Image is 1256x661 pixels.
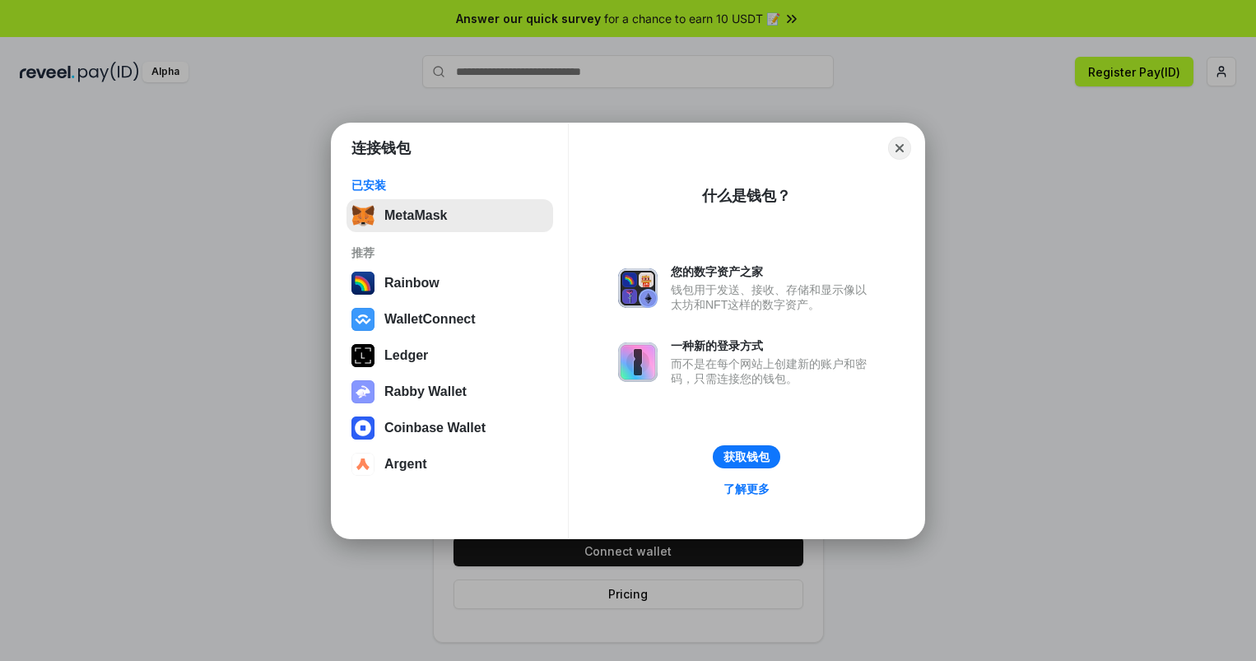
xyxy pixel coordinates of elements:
div: Rainbow [384,276,440,291]
div: 推荐 [351,245,548,260]
div: Coinbase Wallet [384,421,486,435]
img: svg+xml,%3Csvg%20width%3D%2228%22%20height%3D%2228%22%20viewBox%3D%220%200%2028%2028%22%20fill%3D... [351,453,374,476]
h1: 连接钱包 [351,138,411,158]
div: 而不是在每个网站上创建新的账户和密码，只需连接您的钱包。 [671,356,875,386]
div: 一种新的登录方式 [671,338,875,353]
img: svg+xml,%3Csvg%20xmlns%3D%22http%3A%2F%2Fwww.w3.org%2F2000%2Fsvg%22%20width%3D%2228%22%20height%3... [351,344,374,367]
button: MetaMask [347,199,553,232]
img: svg+xml,%3Csvg%20xmlns%3D%22http%3A%2F%2Fwww.w3.org%2F2000%2Fsvg%22%20fill%3D%22none%22%20viewBox... [618,268,658,308]
div: 已安装 [351,178,548,193]
button: WalletConnect [347,303,553,336]
img: svg+xml,%3Csvg%20fill%3D%22none%22%20height%3D%2233%22%20viewBox%3D%220%200%2035%2033%22%20width%... [351,204,374,227]
img: svg+xml,%3Csvg%20xmlns%3D%22http%3A%2F%2Fwww.w3.org%2F2000%2Fsvg%22%20fill%3D%22none%22%20viewBox... [618,342,658,382]
div: 什么是钱包？ [702,186,791,206]
img: svg+xml,%3Csvg%20width%3D%22120%22%20height%3D%22120%22%20viewBox%3D%220%200%20120%20120%22%20fil... [351,272,374,295]
button: Argent [347,448,553,481]
div: Rabby Wallet [384,384,467,399]
div: MetaMask [384,208,447,223]
button: Rainbow [347,267,553,300]
button: Rabby Wallet [347,375,553,408]
a: 了解更多 [714,478,779,500]
div: WalletConnect [384,312,476,327]
img: svg+xml,%3Csvg%20xmlns%3D%22http%3A%2F%2Fwww.w3.org%2F2000%2Fsvg%22%20fill%3D%22none%22%20viewBox... [351,380,374,403]
div: Ledger [384,348,428,363]
div: 您的数字资产之家 [671,264,875,279]
div: Argent [384,457,427,472]
button: Close [888,137,911,160]
button: Ledger [347,339,553,372]
div: 获取钱包 [723,449,770,464]
button: 获取钱包 [713,445,780,468]
img: svg+xml,%3Csvg%20width%3D%2228%22%20height%3D%2228%22%20viewBox%3D%220%200%2028%2028%22%20fill%3D... [351,308,374,331]
div: 钱包用于发送、接收、存储和显示像以太坊和NFT这样的数字资产。 [671,282,875,312]
button: Coinbase Wallet [347,412,553,445]
div: 了解更多 [723,482,770,496]
img: svg+xml,%3Csvg%20width%3D%2228%22%20height%3D%2228%22%20viewBox%3D%220%200%2028%2028%22%20fill%3D... [351,417,374,440]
